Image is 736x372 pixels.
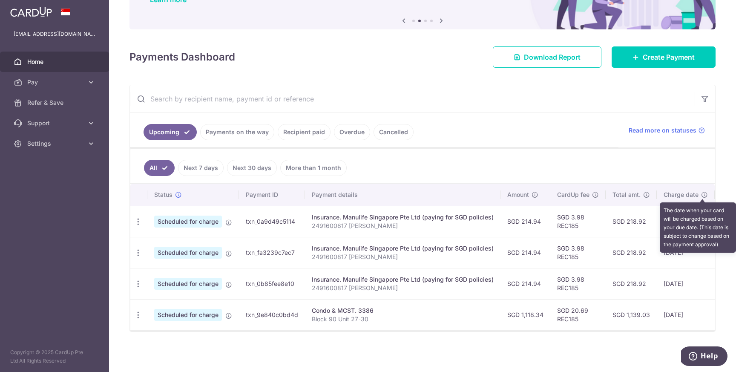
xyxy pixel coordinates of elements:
[312,315,494,323] p: Block 90 Unit 27-30
[312,275,494,284] div: Insurance. Manulife Singapore Pte Ltd (paying for SGD policies)
[280,160,347,176] a: More than 1 month
[154,247,222,259] span: Scheduled for charge
[657,268,715,299] td: [DATE]
[629,126,705,135] a: Read more on statuses
[524,52,581,62] span: Download Report
[606,206,657,237] td: SGD 218.92
[129,49,235,65] h4: Payments Dashboard
[493,46,601,68] a: Download Report
[312,284,494,292] p: 2491600817 [PERSON_NAME]
[500,268,550,299] td: SGD 214.94
[178,160,224,176] a: Next 7 days
[312,306,494,315] div: Condo & MCST. 3386
[500,206,550,237] td: SGD 214.94
[606,237,657,268] td: SGD 218.92
[239,268,305,299] td: txn_0b85fee8e10
[144,124,197,140] a: Upcoming
[27,58,83,66] span: Home
[681,346,727,368] iframe: Opens a widget where you can find more information
[606,268,657,299] td: SGD 218.92
[130,85,695,112] input: Search by recipient name, payment id or reference
[550,268,606,299] td: SGD 3.98 REC185
[154,190,172,199] span: Status
[643,52,695,62] span: Create Payment
[612,190,641,199] span: Total amt.
[612,46,716,68] a: Create Payment
[239,206,305,237] td: txn_0a9d49c5114
[278,124,331,140] a: Recipient paid
[154,309,222,321] span: Scheduled for charge
[550,206,606,237] td: SGD 3.98 REC185
[657,299,715,330] td: [DATE]
[227,160,277,176] a: Next 30 days
[500,299,550,330] td: SGD 1,118.34
[500,237,550,268] td: SGD 214.94
[239,184,305,206] th: Payment ID
[657,206,715,237] td: [DATE]
[10,7,52,17] img: CardUp
[664,190,699,199] span: Charge date
[629,126,696,135] span: Read more on statuses
[14,30,95,38] p: [EMAIL_ADDRESS][DOMAIN_NAME]
[334,124,370,140] a: Overdue
[312,244,494,253] div: Insurance. Manulife Singapore Pte Ltd (paying for SGD policies)
[239,237,305,268] td: txn_fa3239c7ec7
[144,160,175,176] a: All
[550,237,606,268] td: SGD 3.98 REC185
[507,190,529,199] span: Amount
[154,216,222,228] span: Scheduled for charge
[312,222,494,230] p: 2491600817 [PERSON_NAME]
[27,98,83,107] span: Refer & Save
[374,124,414,140] a: Cancelled
[312,213,494,222] div: Insurance. Manulife Singapore Pte Ltd (paying for SGD policies)
[154,278,222,290] span: Scheduled for charge
[200,124,274,140] a: Payments on the way
[27,139,83,148] span: Settings
[312,253,494,261] p: 2491600817 [PERSON_NAME]
[557,190,589,199] span: CardUp fee
[27,119,83,127] span: Support
[305,184,500,206] th: Payment details
[657,237,715,268] td: [DATE]
[660,202,736,253] div: The date when your card will be charged based on your due date. (This date is subject to change b...
[27,78,83,87] span: Pay
[606,299,657,330] td: SGD 1,139.03
[550,299,606,330] td: SGD 20.69 REC185
[239,299,305,330] td: txn_9e840c0bd4d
